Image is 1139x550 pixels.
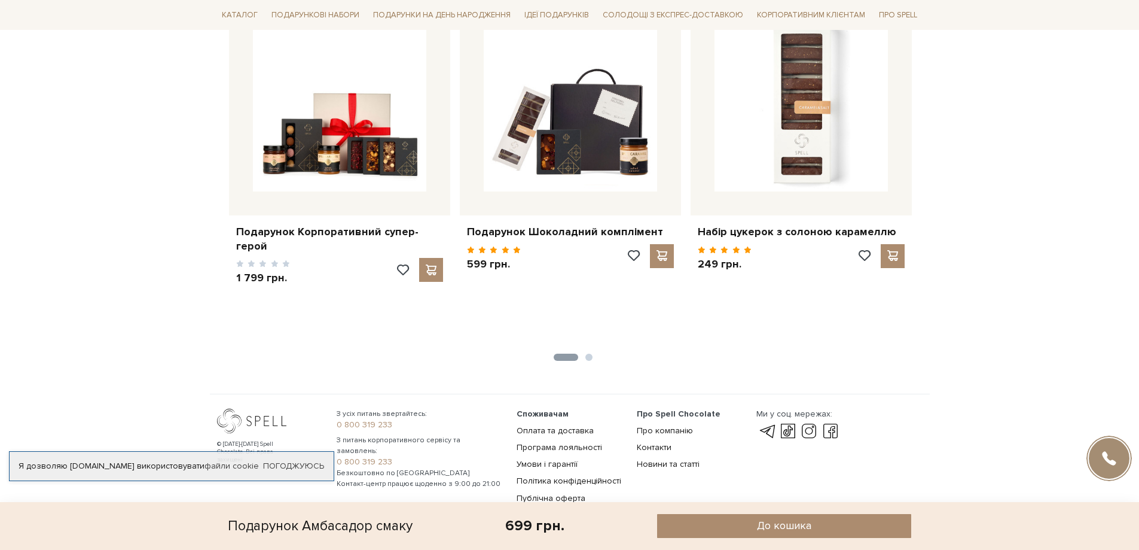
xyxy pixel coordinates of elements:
button: 2 of 2 [585,354,593,361]
div: Я дозволяю [DOMAIN_NAME] використовувати [10,461,334,472]
a: instagram [799,424,819,439]
a: tik-tok [778,424,798,439]
span: До кошика [757,519,811,533]
p: 249 грн. [698,257,752,271]
span: Про Spell [874,6,922,25]
p: 599 грн. [467,257,521,271]
a: Публічна оферта [517,493,585,503]
span: З питань корпоративного сервісу та замовлень: [337,435,502,457]
a: файли cookie [204,461,259,471]
a: Погоджуюсь [263,461,324,472]
a: telegram [756,424,777,439]
a: Подарунок Шоколадний комплімент [467,225,674,239]
span: Про Spell Chocolate [637,409,720,419]
a: Програма лояльності [517,442,602,452]
a: Корпоративним клієнтам [752,5,870,25]
span: Безкоштовно по [GEOGRAPHIC_DATA] [337,468,502,479]
a: Солодощі з експрес-доставкою [598,5,748,25]
span: Ідеї подарунків [520,6,594,25]
span: Подарункові набори [267,6,364,25]
button: До кошика [657,514,911,538]
a: 0 800 319 233 [337,457,502,467]
a: Новини та статті [637,459,700,469]
a: Контакти [637,442,671,452]
span: З усіх питань звертайтесь: [337,409,502,420]
a: Умови і гарантії [517,459,578,469]
span: Каталог [217,6,262,25]
div: Подарунок Амбасадор смаку [228,514,413,538]
a: 0 800 319 233 [337,420,502,430]
button: 1 of 2 [554,354,578,361]
a: Про компанію [637,426,693,436]
a: Набір цукерок з солоною карамеллю [698,225,905,239]
a: Оплата та доставка [517,426,594,436]
span: Контакт-центр працює щоденно з 9:00 до 21:00 [337,479,502,490]
a: Подарунок Корпоративний супер-герой [236,225,443,253]
p: 1 799 грн. [236,271,291,285]
div: Ми у соц. мережах: [756,409,840,420]
span: Споживачам [517,409,569,419]
a: facebook [820,424,841,439]
span: Подарунки на День народження [368,6,515,25]
div: 699 грн. [505,516,564,535]
div: © [DATE]-[DATE] Spell Chocolate. Всі права захищені [217,440,298,464]
a: Політика конфіденційності [517,476,621,486]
